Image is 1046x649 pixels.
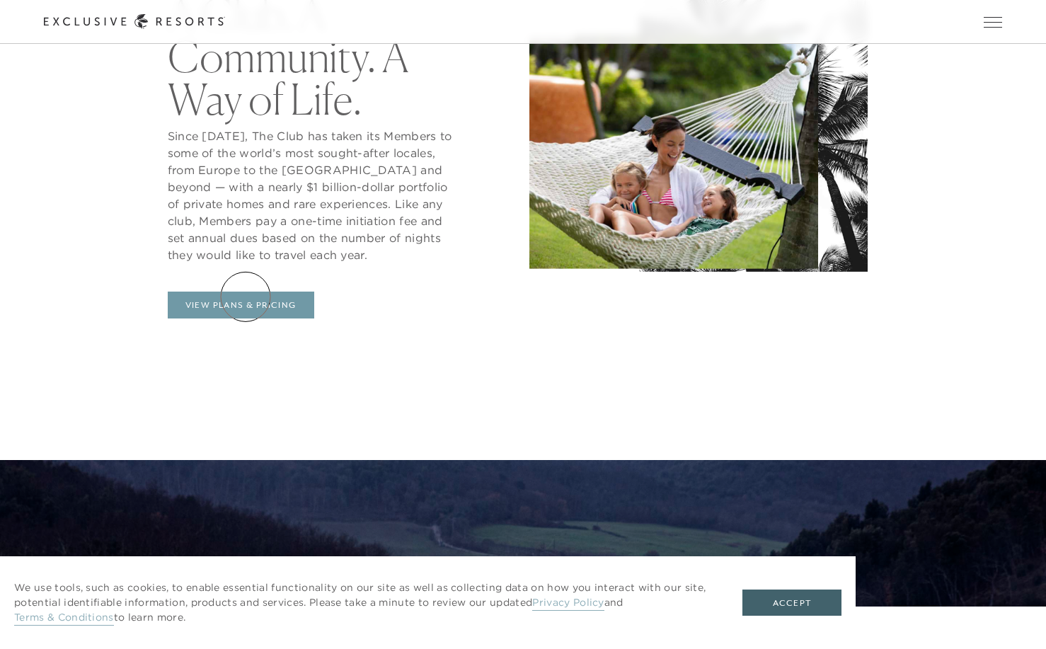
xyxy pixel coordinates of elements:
[532,596,604,611] a: Privacy Policy
[14,580,714,625] p: We use tools, such as cookies, to enable essential functionality on our site as well as collectin...
[14,611,114,626] a: Terms & Conditions
[529,35,818,269] img: A member of the vacation club Exclusive Resorts relaxing in a hammock with her two children at a ...
[168,292,314,318] a: View Plans & Pricing
[984,17,1002,27] button: Open navigation
[168,127,457,263] p: Since [DATE], The Club has taken its Members to some of the world’s most sought-after locales, fr...
[742,590,841,616] button: Accept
